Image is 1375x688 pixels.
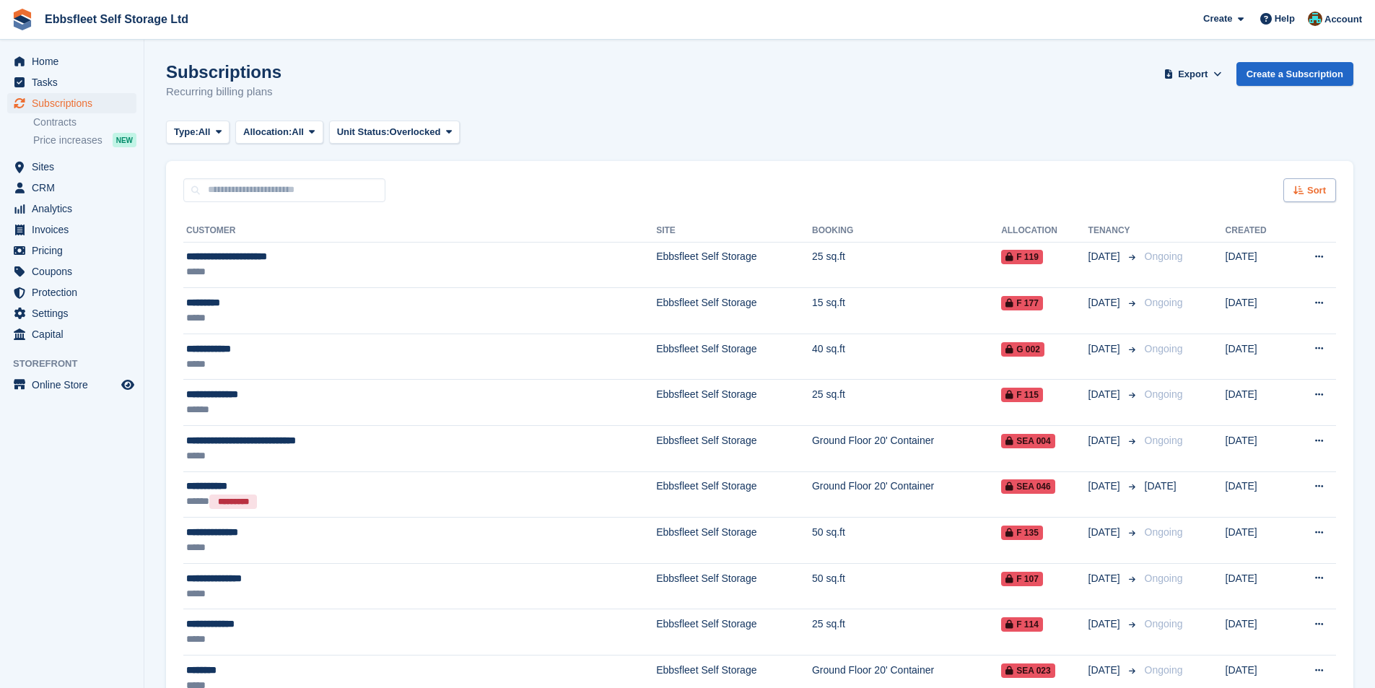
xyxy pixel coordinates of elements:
[1145,251,1183,262] span: Ongoing
[1088,525,1123,540] span: [DATE]
[32,72,118,92] span: Tasks
[656,219,812,243] th: Site
[7,261,136,282] a: menu
[1324,12,1362,27] span: Account
[1088,249,1123,264] span: [DATE]
[1145,388,1183,400] span: Ongoing
[13,357,144,371] span: Storefront
[166,84,281,100] p: Recurring billing plans
[329,121,460,144] button: Unit Status: Overlocked
[656,242,812,288] td: Ebbsfleet Self Storage
[656,471,812,518] td: Ebbsfleet Self Storage
[1226,609,1289,656] td: [DATE]
[1001,526,1043,540] span: F 135
[1236,62,1353,86] a: Create a Subscription
[1145,297,1183,308] span: Ongoing
[7,219,136,240] a: menu
[33,116,136,129] a: Contracts
[32,375,118,395] span: Online Store
[7,93,136,113] a: menu
[174,125,198,139] span: Type:
[1308,12,1322,26] img: George Spring
[1088,433,1123,448] span: [DATE]
[7,324,136,344] a: menu
[33,132,136,148] a: Price increases NEW
[656,609,812,656] td: Ebbsfleet Self Storage
[1001,342,1044,357] span: G 002
[1145,526,1183,538] span: Ongoing
[7,157,136,177] a: menu
[390,125,441,139] span: Overlocked
[1088,219,1139,243] th: Tenancy
[1226,242,1289,288] td: [DATE]
[183,219,656,243] th: Customer
[1226,219,1289,243] th: Created
[1001,296,1043,310] span: F 177
[166,121,230,144] button: Type: All
[1001,388,1043,402] span: F 115
[1145,480,1177,492] span: [DATE]
[812,563,1001,609] td: 50 sq.ft
[1088,295,1123,310] span: [DATE]
[1088,663,1123,678] span: [DATE]
[812,380,1001,426] td: 25 sq.ft
[812,609,1001,656] td: 25 sq.ft
[33,134,102,147] span: Price increases
[1088,617,1123,632] span: [DATE]
[1088,479,1123,494] span: [DATE]
[119,376,136,393] a: Preview store
[292,125,304,139] span: All
[656,563,812,609] td: Ebbsfleet Self Storage
[32,178,118,198] span: CRM
[32,303,118,323] span: Settings
[1145,664,1183,676] span: Ongoing
[7,178,136,198] a: menu
[243,125,292,139] span: Allocation:
[7,72,136,92] a: menu
[1001,219,1088,243] th: Allocation
[32,157,118,177] span: Sites
[1226,334,1289,380] td: [DATE]
[1178,67,1208,82] span: Export
[166,62,281,82] h1: Subscriptions
[7,240,136,261] a: menu
[1145,435,1183,446] span: Ongoing
[656,334,812,380] td: Ebbsfleet Self Storage
[32,240,118,261] span: Pricing
[1161,62,1225,86] button: Export
[812,219,1001,243] th: Booking
[1001,250,1043,264] span: F 119
[1001,479,1055,494] span: SEA 046
[656,426,812,472] td: Ebbsfleet Self Storage
[1088,387,1123,402] span: [DATE]
[12,9,33,30] img: stora-icon-8386f47178a22dfd0bd8f6a31ec36ba5ce8667c1dd55bd0f319d3a0aa187defe.svg
[812,426,1001,472] td: Ground Floor 20' Container
[32,93,118,113] span: Subscriptions
[812,471,1001,518] td: Ground Floor 20' Container
[32,199,118,219] span: Analytics
[7,51,136,71] a: menu
[1307,183,1326,198] span: Sort
[812,518,1001,564] td: 50 sq.ft
[1145,572,1183,584] span: Ongoing
[1088,341,1123,357] span: [DATE]
[1001,572,1043,586] span: F 107
[656,380,812,426] td: Ebbsfleet Self Storage
[7,303,136,323] a: menu
[1088,571,1123,586] span: [DATE]
[1145,343,1183,354] span: Ongoing
[113,133,136,147] div: NEW
[1226,518,1289,564] td: [DATE]
[1226,380,1289,426] td: [DATE]
[32,51,118,71] span: Home
[1145,618,1183,630] span: Ongoing
[32,261,118,282] span: Coupons
[812,242,1001,288] td: 25 sq.ft
[1001,617,1043,632] span: F 114
[812,334,1001,380] td: 40 sq.ft
[1226,288,1289,334] td: [DATE]
[1275,12,1295,26] span: Help
[7,282,136,302] a: menu
[235,121,323,144] button: Allocation: All
[32,282,118,302] span: Protection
